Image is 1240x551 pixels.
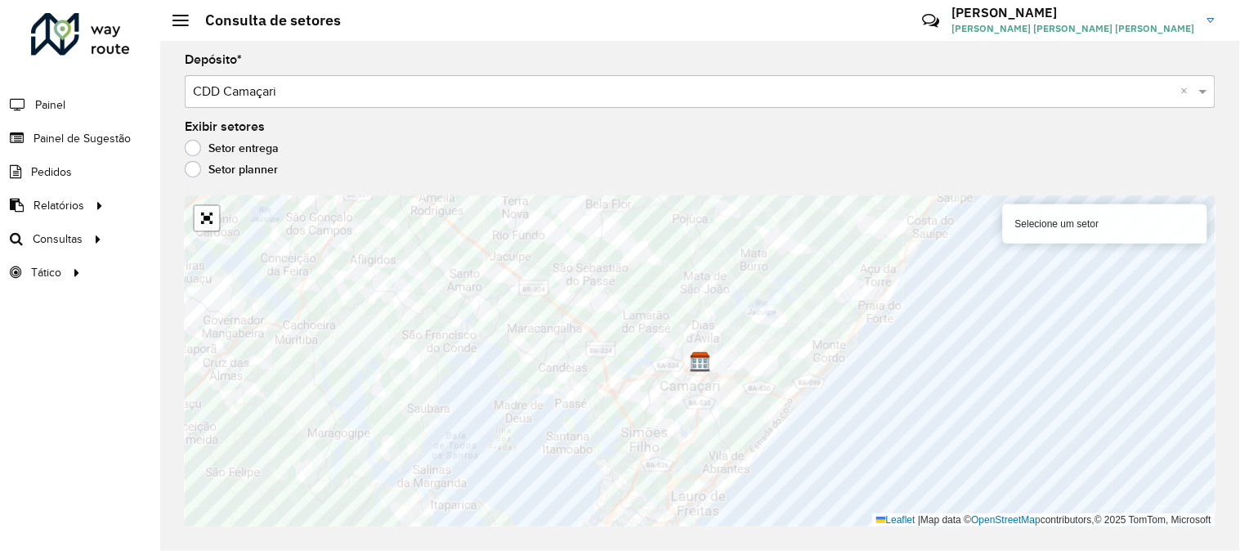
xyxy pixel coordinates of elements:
span: Painel de Sugestão [34,130,131,147]
a: Contato Rápido [913,3,948,38]
span: Consultas [33,231,83,248]
label: Setor planner [185,161,278,177]
span: Clear all [1181,82,1195,101]
label: Setor entrega [185,140,279,156]
a: Abrir mapa em tela cheia [195,206,219,231]
span: [PERSON_NAME] [PERSON_NAME] [PERSON_NAME] [952,21,1195,36]
span: Pedidos [31,164,72,181]
div: Map data © contributors,© 2025 TomTom, Microsoft [872,513,1215,527]
a: Leaflet [876,514,915,526]
label: Depósito [185,50,242,69]
span: Painel [35,96,65,114]
h3: [PERSON_NAME] [952,5,1195,20]
div: Selecione um setor [1003,204,1207,244]
a: OpenStreetMap [972,514,1041,526]
label: Exibir setores [185,117,265,137]
span: Relatórios [34,197,84,214]
span: Tático [31,264,61,281]
span: | [918,514,920,526]
h2: Consulta de setores [189,11,341,29]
